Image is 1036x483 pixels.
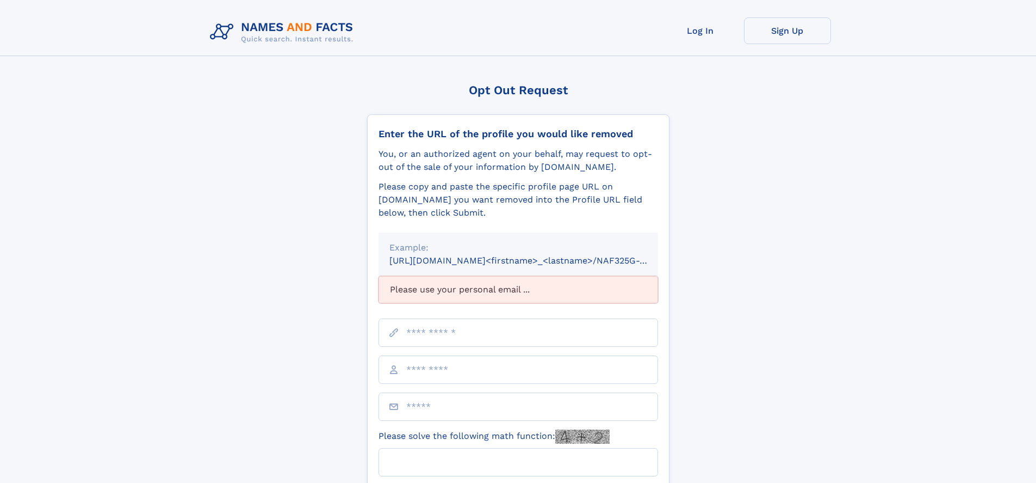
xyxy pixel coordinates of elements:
img: Logo Names and Facts [206,17,362,47]
a: Sign Up [744,17,831,44]
small: [URL][DOMAIN_NAME]<firstname>_<lastname>/NAF325G-xxxxxxxx [389,255,679,266]
a: Log In [657,17,744,44]
div: Example: [389,241,647,254]
div: Please copy and paste the specific profile page URL on [DOMAIN_NAME] you want removed into the Pr... [379,180,658,219]
div: Opt Out Request [367,83,669,97]
div: Please use your personal email ... [379,276,658,303]
div: You, or an authorized agent on your behalf, may request to opt-out of the sale of your informatio... [379,148,658,174]
div: Enter the URL of the profile you would like removed [379,128,658,140]
label: Please solve the following math function: [379,430,610,444]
